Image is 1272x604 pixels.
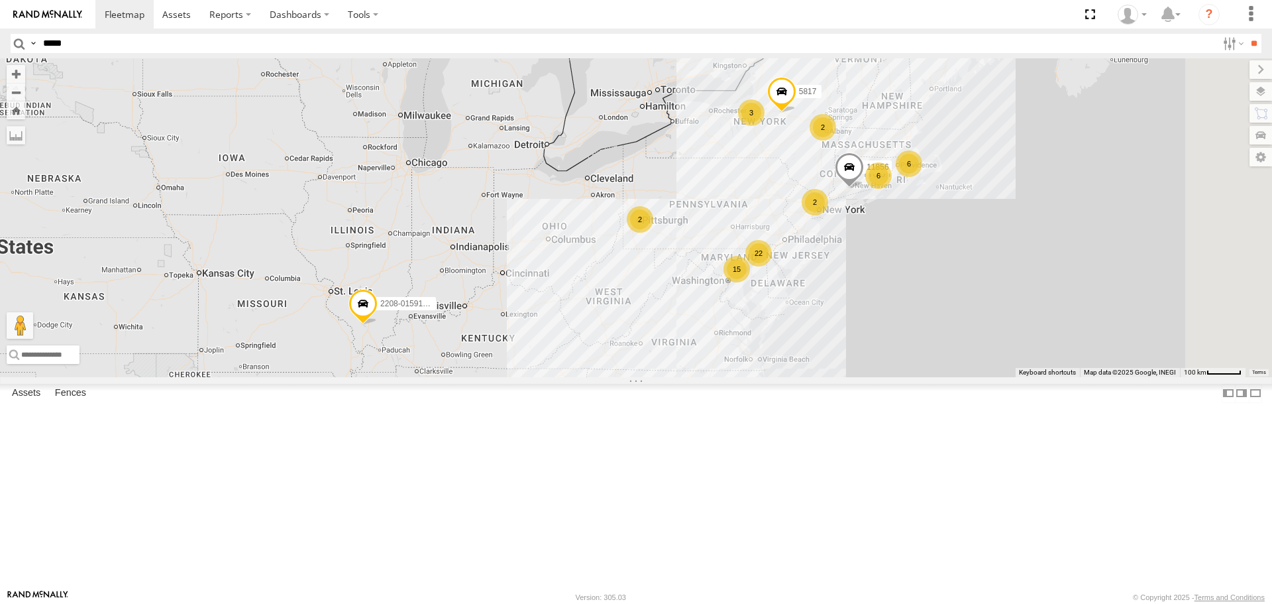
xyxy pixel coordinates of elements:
label: Search Query [28,34,38,53]
div: 3 [738,99,765,126]
label: Fences [48,385,93,403]
a: Terms and Conditions [1194,593,1265,601]
div: 15 [723,256,750,282]
span: Map data ©2025 Google, INEGI [1084,369,1176,376]
a: Visit our Website [7,591,68,604]
div: ryan phillips [1113,5,1151,25]
div: 22 [745,240,772,267]
button: Keyboard shortcuts [1019,368,1076,377]
a: Terms [1252,369,1266,375]
div: 2 [802,189,828,215]
button: Drag Pegman onto the map to open Street View [7,312,33,339]
label: Measure [7,126,25,145]
label: Assets [5,385,47,403]
label: Map Settings [1249,148,1272,166]
img: rand-logo.svg [13,10,82,19]
label: Dock Summary Table to the Left [1222,384,1235,403]
i: ? [1198,4,1220,25]
div: 2 [810,114,836,141]
button: Zoom Home [7,101,25,119]
span: 2208-015910002284753 [380,300,467,309]
div: © Copyright 2025 - [1133,593,1265,601]
div: 6 [896,151,922,177]
div: Version: 305.03 [576,593,626,601]
label: Hide Summary Table [1249,384,1262,403]
button: Zoom out [7,83,25,101]
label: Search Filter Options [1218,34,1246,53]
div: 2 [627,206,653,233]
label: Dock Summary Table to the Right [1235,384,1248,403]
button: Map Scale: 100 km per 49 pixels [1180,368,1245,377]
span: 5817 [799,88,817,97]
span: 100 km [1184,369,1206,376]
button: Zoom in [7,65,25,83]
div: 6 [865,162,892,189]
